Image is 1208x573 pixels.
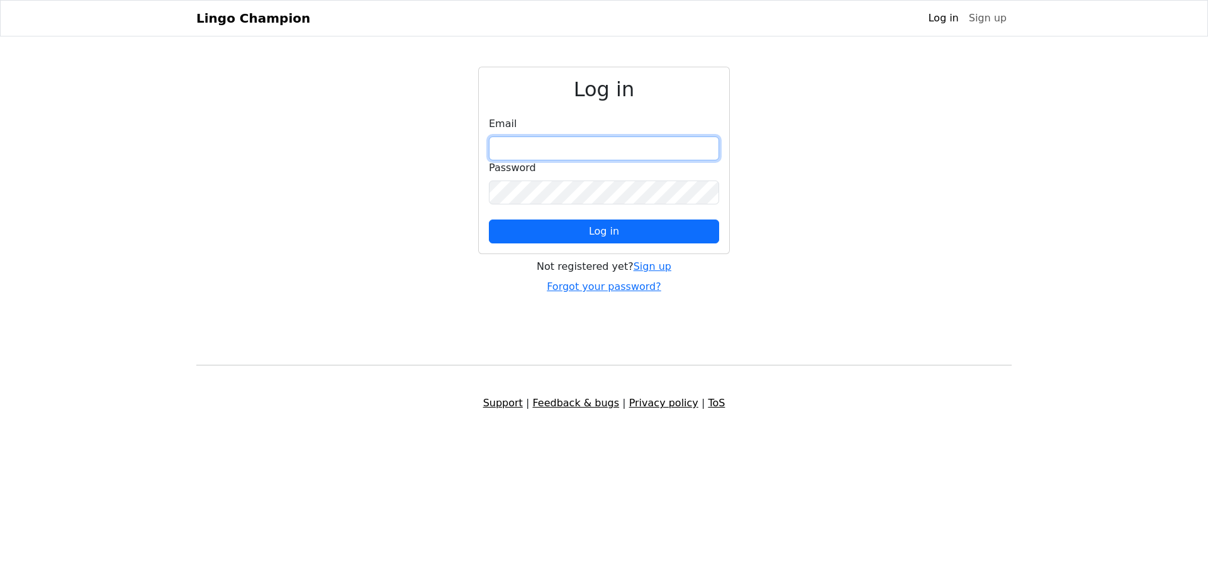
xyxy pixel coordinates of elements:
a: Sign up [964,6,1012,31]
a: Log in [923,6,963,31]
a: Feedback & bugs [532,397,619,409]
div: Not registered yet? [478,259,730,274]
span: Log in [589,225,619,237]
div: | | | [189,396,1019,411]
button: Log in [489,220,719,243]
a: Lingo Champion [196,6,310,31]
h2: Log in [489,77,719,101]
a: ToS [708,397,725,409]
a: Privacy policy [629,397,698,409]
a: Support [483,397,523,409]
label: Password [489,160,536,175]
label: Email [489,116,517,131]
a: Forgot your password? [547,281,661,292]
a: Sign up [634,260,671,272]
